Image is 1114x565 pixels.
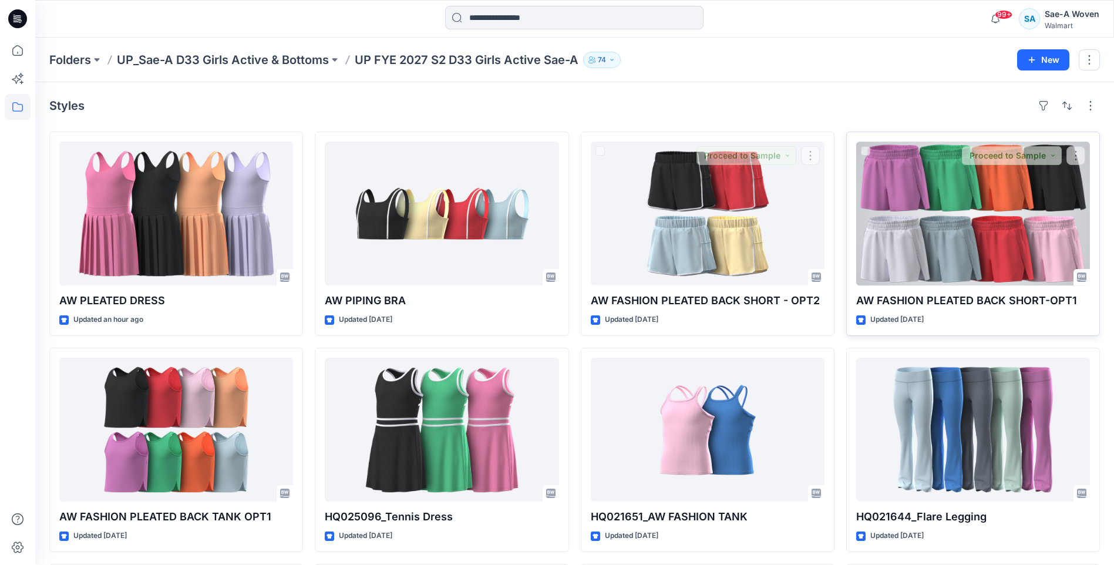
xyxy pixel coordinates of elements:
[605,314,658,326] p: Updated [DATE]
[117,52,329,68] a: UP_Sae-A D33 Girls Active & Bottoms
[73,314,143,326] p: Updated an hour ago
[856,358,1090,502] a: HQ021644_Flare Legging
[995,10,1012,19] span: 99+
[870,530,924,542] p: Updated [DATE]
[325,509,558,525] p: HQ025096_Tennis Dress
[1045,7,1099,21] div: Sae-A Woven
[325,358,558,502] a: HQ025096_Tennis Dress
[1045,21,1099,30] div: Walmart
[355,52,578,68] p: UP FYE 2027 S2 D33 Girls Active Sae-A
[1017,49,1069,70] button: New
[1019,8,1040,29] div: SA
[583,52,621,68] button: 74
[591,358,824,502] a: HQ021651_AW FASHION TANK
[59,292,293,309] p: AW PLEATED DRESS
[339,530,392,542] p: Updated [DATE]
[59,358,293,502] a: AW FASHION PLEATED BACK TANK OPT1
[325,292,558,309] p: AW PIPING BRA
[591,142,824,285] a: AW FASHION PLEATED BACK SHORT - OPT2
[73,530,127,542] p: Updated [DATE]
[59,142,293,285] a: AW PLEATED DRESS
[605,530,658,542] p: Updated [DATE]
[591,509,824,525] p: HQ021651_AW FASHION TANK
[49,52,91,68] a: Folders
[856,142,1090,285] a: AW FASHION PLEATED BACK SHORT-OPT1
[870,314,924,326] p: Updated [DATE]
[856,292,1090,309] p: AW FASHION PLEATED BACK SHORT-OPT1
[598,53,606,66] p: 74
[49,99,85,113] h4: Styles
[591,292,824,309] p: AW FASHION PLEATED BACK SHORT - OPT2
[339,314,392,326] p: Updated [DATE]
[59,509,293,525] p: AW FASHION PLEATED BACK TANK OPT1
[856,509,1090,525] p: HQ021644_Flare Legging
[325,142,558,285] a: AW PIPING BRA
